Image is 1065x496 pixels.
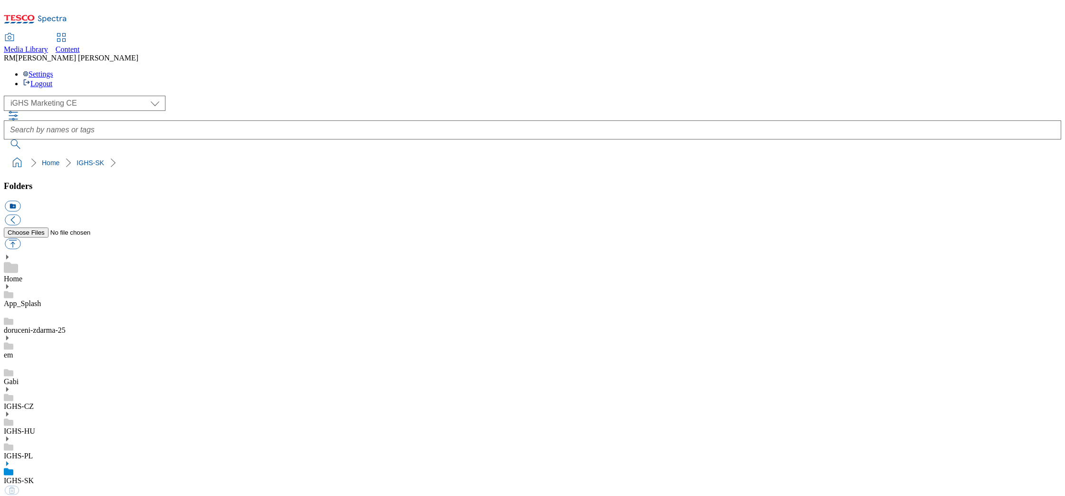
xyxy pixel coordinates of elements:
[4,154,1061,172] nav: breadcrumb
[10,155,25,170] a: home
[4,326,66,334] a: doruceni-zdarma-25
[4,476,34,485] a: IGHS-SK
[4,402,34,410] a: IGHS-CZ
[4,275,22,283] a: Home
[23,70,53,78] a: Settings
[4,45,48,53] span: Media Library
[4,452,33,460] a: IGHS-PL
[4,377,19,386] a: Gabi
[16,54,138,62] span: [PERSON_NAME] [PERSON_NAME]
[4,181,1061,191] h3: Folders
[56,45,80,53] span: Content
[56,34,80,54] a: Content
[4,427,35,435] a: IGHS-HU
[77,159,104,167] a: IGHS-SK
[4,120,1061,139] input: Search by names or tags
[4,34,48,54] a: Media Library
[42,159,59,167] a: Home
[4,299,41,308] a: App_Splash
[23,79,52,88] a: Logout
[4,351,13,359] a: em
[4,54,16,62] span: RM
